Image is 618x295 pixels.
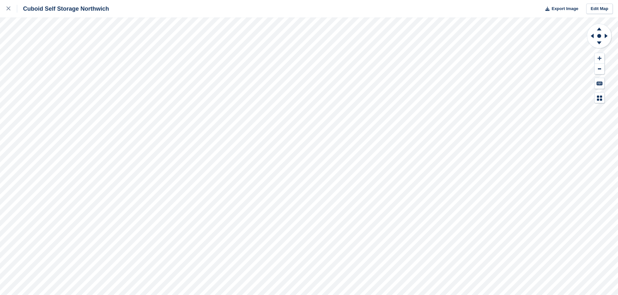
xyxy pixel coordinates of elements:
div: Cuboid Self Storage Northwich [17,5,109,13]
button: Keyboard Shortcuts [595,78,604,89]
a: Edit Map [586,4,613,14]
button: Zoom In [595,53,604,64]
button: Map Legend [595,93,604,103]
span: Export Image [551,6,578,12]
button: Zoom Out [595,64,604,74]
button: Export Image [541,4,578,14]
